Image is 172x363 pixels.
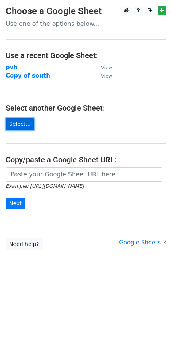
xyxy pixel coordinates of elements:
[134,327,172,363] iframe: Chat Widget
[6,118,34,130] a: Select...
[6,6,166,17] h3: Choose a Google Sheet
[6,103,166,113] h4: Select another Google Sheet:
[6,238,43,250] a: Need help?
[93,72,112,79] a: View
[6,64,18,71] a: pvh
[101,65,112,70] small: View
[101,73,112,79] small: View
[6,198,25,209] input: Next
[119,239,166,246] a: Google Sheets
[6,51,166,60] h4: Use a recent Google Sheet:
[6,20,166,28] p: Use one of the options below...
[93,64,112,71] a: View
[6,72,50,79] a: Copy of south
[6,155,166,164] h4: Copy/paste a Google Sheet URL:
[6,183,84,189] small: Example: [URL][DOMAIN_NAME]
[6,167,162,182] input: Paste your Google Sheet URL here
